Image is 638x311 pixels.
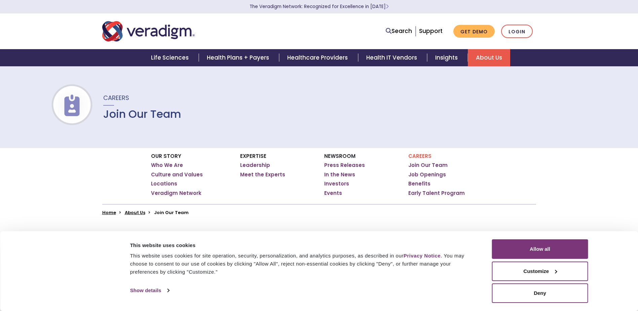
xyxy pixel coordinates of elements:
a: Press Releases [324,162,365,169]
a: Benefits [408,180,430,187]
a: Privacy Notice [404,253,441,258]
span: Careers [103,94,129,102]
a: Healthcare Providers [279,49,358,66]
a: About Us [125,209,145,216]
a: Veradigm Network [151,190,201,197]
a: Events [324,190,342,197]
button: Customize [492,262,588,281]
a: Investors [324,180,349,187]
a: Insights [427,49,468,66]
a: Health Plans + Payers [199,49,279,66]
div: This website uses cookies for site operation, security, personalization, and analytics purposes, ... [130,252,477,276]
a: Life Sciences [143,49,199,66]
a: Leadership [240,162,270,169]
div: This website uses cookies [130,241,477,249]
a: Support [419,27,443,35]
span: What’s Possible [262,231,336,244]
img: Veradigm logo [102,20,195,42]
button: Deny [492,283,588,303]
span: Learn More [386,3,389,10]
button: Allow all [492,239,588,259]
a: Meet the Experts [240,171,285,178]
a: Show details [130,285,169,296]
a: Health IT Vendors [358,49,427,66]
a: About Us [468,49,510,66]
a: Job Openings [408,171,446,178]
a: Search [386,27,412,36]
a: In the News [324,171,355,178]
a: Home [102,209,116,216]
a: Locations [151,180,177,187]
a: Who We Are [151,162,183,169]
a: Get Demo [453,25,495,38]
h1: Join Our Team [103,108,181,120]
a: Join Our Team [408,162,448,169]
a: Login [501,25,533,38]
a: Early Talent Program [408,190,465,197]
a: The Veradigm Network: Recognized for Excellence in [DATE]Learn More [250,3,389,10]
a: Culture and Values [151,171,203,178]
